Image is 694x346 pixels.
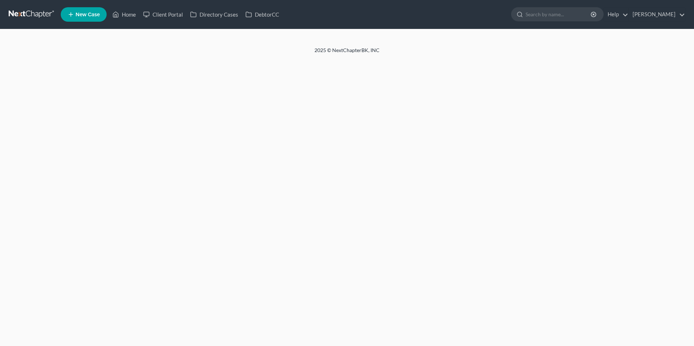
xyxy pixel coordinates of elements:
span: New Case [76,12,100,17]
a: Client Portal [140,8,187,21]
a: Home [109,8,140,21]
a: Help [604,8,628,21]
a: Directory Cases [187,8,242,21]
a: DebtorCC [242,8,283,21]
a: [PERSON_NAME] [629,8,685,21]
input: Search by name... [526,8,592,21]
div: 2025 © NextChapterBK, INC [141,47,553,60]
